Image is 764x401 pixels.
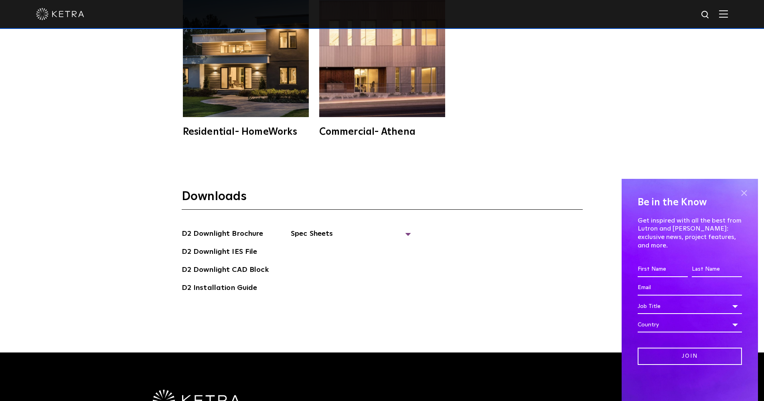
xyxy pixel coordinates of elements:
a: D2 Downlight Brochure [182,228,263,241]
h4: Be in the Know [638,195,742,210]
h3: Downloads [182,189,583,210]
input: Last Name [692,262,742,277]
a: D2 Downlight IES File [182,246,257,259]
span: Spec Sheets [291,228,411,246]
div: Residential- HomeWorks [183,127,309,137]
img: Hamburger%20Nav.svg [719,10,728,18]
div: Commercial- Athena [319,127,445,137]
input: Join [638,348,742,365]
p: Get inspired with all the best from Lutron and [PERSON_NAME]: exclusive news, project features, a... [638,217,742,250]
img: search icon [701,10,711,20]
input: First Name [638,262,688,277]
a: D2 Installation Guide [182,282,257,295]
div: Country [638,317,742,332]
div: Job Title [638,299,742,314]
img: ketra-logo-2019-white [36,8,84,20]
a: D2 Downlight CAD Block [182,264,269,277]
input: Email [638,280,742,296]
